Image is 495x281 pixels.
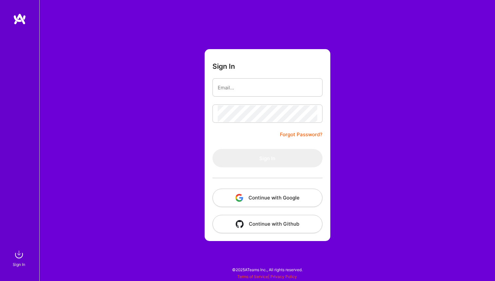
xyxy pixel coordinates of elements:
[13,13,26,25] img: logo
[212,149,322,167] button: Sign In
[237,274,297,279] span: |
[12,248,26,261] img: sign in
[218,79,317,96] input: Email...
[212,62,235,70] h3: Sign In
[280,131,322,139] a: Forgot Password?
[237,274,268,279] a: Terms of Service
[13,261,25,268] div: Sign In
[14,248,26,268] a: sign inSign In
[236,220,244,228] img: icon
[270,274,297,279] a: Privacy Policy
[212,189,322,207] button: Continue with Google
[39,261,495,278] div: © 2025 ATeams Inc., All rights reserved.
[212,215,322,233] button: Continue with Github
[235,194,243,202] img: icon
